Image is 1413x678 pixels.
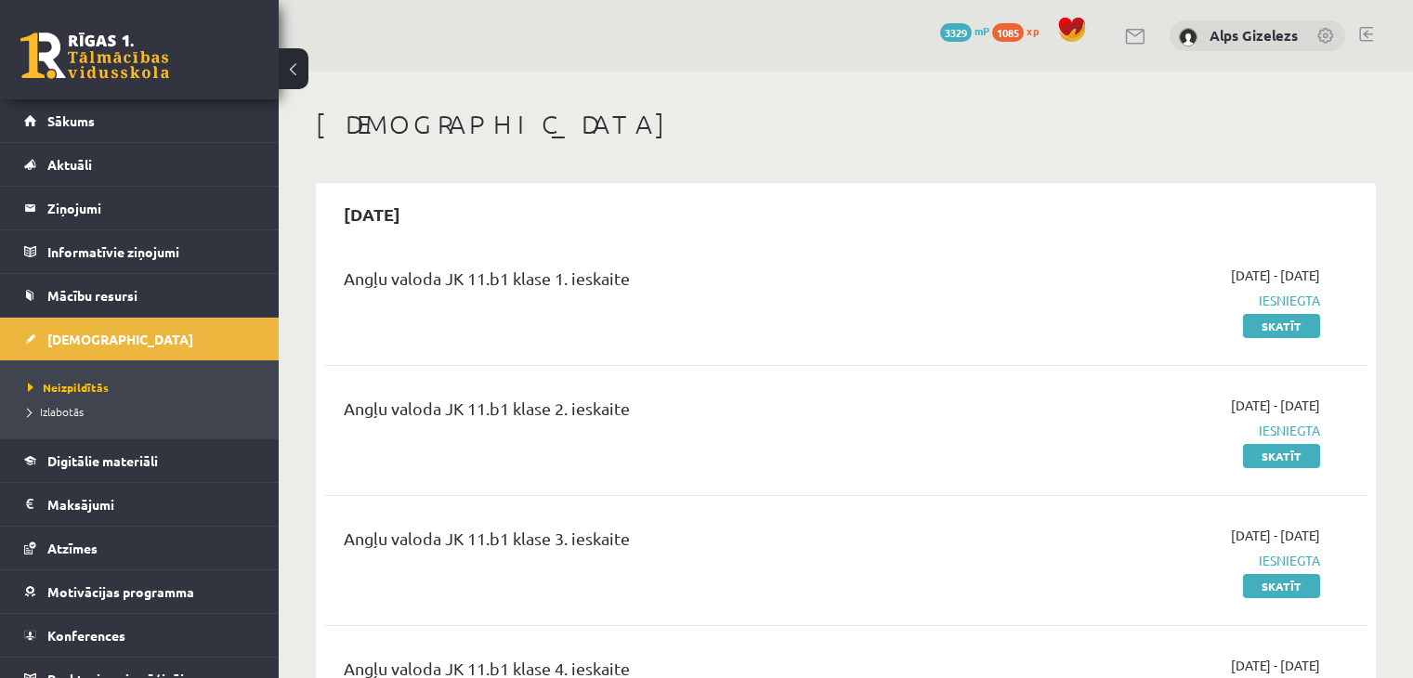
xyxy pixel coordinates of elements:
span: 1085 [992,23,1024,42]
span: [DATE] - [DATE] [1231,266,1320,285]
span: xp [1027,23,1039,38]
a: Alps Gizelezs [1210,26,1298,45]
a: 3329 mP [940,23,989,38]
a: Skatīt [1243,314,1320,338]
a: Mācību resursi [24,274,255,317]
span: Iesniegta [1014,291,1320,310]
span: Mācību resursi [47,287,137,304]
a: [DEMOGRAPHIC_DATA] [24,318,255,360]
a: Skatīt [1243,574,1320,598]
h1: [DEMOGRAPHIC_DATA] [316,109,1376,140]
span: Konferences [47,627,125,644]
legend: Informatīvie ziņojumi [47,230,255,273]
span: Neizpildītās [28,380,109,395]
legend: Ziņojumi [47,187,255,229]
div: Angļu valoda JK 11.b1 klase 2. ieskaite [344,396,986,430]
a: Izlabotās [28,403,260,420]
span: [DATE] - [DATE] [1231,526,1320,545]
img: Alps Gizelezs [1179,28,1197,46]
span: 3329 [940,23,972,42]
div: Angļu valoda JK 11.b1 klase 1. ieskaite [344,266,986,300]
span: mP [975,23,989,38]
a: Skatīt [1243,444,1320,468]
span: Izlabotās [28,404,84,419]
a: Motivācijas programma [24,570,255,613]
span: Digitālie materiāli [47,452,158,469]
span: [DATE] - [DATE] [1231,656,1320,675]
a: Maksājumi [24,483,255,526]
a: 1085 xp [992,23,1048,38]
a: Informatīvie ziņojumi [24,230,255,273]
a: Konferences [24,614,255,657]
span: Motivācijas programma [47,583,194,600]
span: Sākums [47,112,95,129]
a: Atzīmes [24,527,255,569]
h2: [DATE] [325,192,419,236]
a: Sākums [24,99,255,142]
span: Atzīmes [47,540,98,556]
span: [DATE] - [DATE] [1231,396,1320,415]
legend: Maksājumi [47,483,255,526]
span: Iesniegta [1014,551,1320,570]
div: Angļu valoda JK 11.b1 klase 3. ieskaite [344,526,986,560]
span: Aktuāli [47,156,92,173]
span: Iesniegta [1014,421,1320,440]
span: [DEMOGRAPHIC_DATA] [47,331,193,347]
a: Ziņojumi [24,187,255,229]
a: Aktuāli [24,143,255,186]
a: Rīgas 1. Tālmācības vidusskola [20,33,169,79]
a: Digitālie materiāli [24,439,255,482]
a: Neizpildītās [28,379,260,396]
